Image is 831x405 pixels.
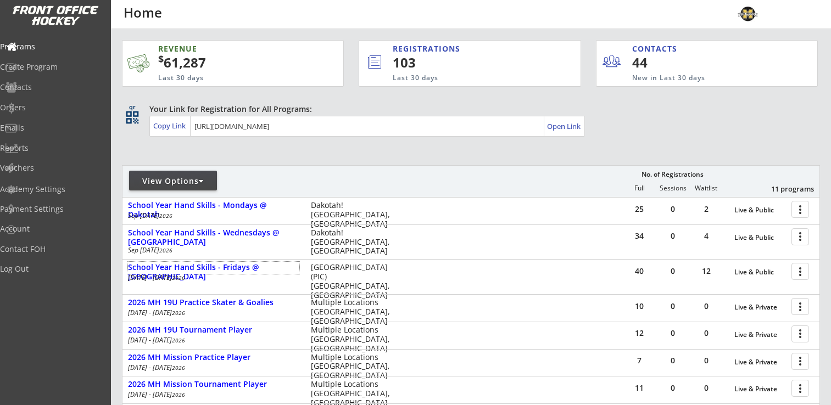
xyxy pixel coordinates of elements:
div: 11 programs [757,184,814,194]
div: REGISTRATIONS [393,43,530,54]
button: more_vert [791,353,809,370]
div: Sep [DATE] [128,247,296,254]
button: more_vert [791,228,809,245]
div: Waitlist [689,184,722,192]
div: Your Link for Registration for All Programs: [149,104,786,115]
div: Dakotah! [GEOGRAPHIC_DATA], [GEOGRAPHIC_DATA] [311,201,397,228]
em: 2026 [159,212,172,220]
div: REVENUE [158,43,291,54]
div: 2026 MH 19U Practice Skater & Goalies [128,298,299,307]
div: [DATE] - [DATE] [128,310,296,316]
div: Live & Private [734,358,786,366]
div: Multiple Locations [GEOGRAPHIC_DATA], [GEOGRAPHIC_DATA] [311,325,397,353]
em: 2026 [172,309,185,317]
div: School Year Hand Skills - Mondays @ Dakotah [128,201,299,220]
sup: $ [158,52,164,65]
div: Live & Private [734,303,786,311]
div: Live & Private [734,385,786,393]
div: Live & Public [734,206,786,214]
div: 0 [656,232,689,240]
em: 2026 [172,274,185,282]
em: 2026 [172,364,185,372]
button: more_vert [791,325,809,342]
a: Open Link [547,119,582,134]
em: 2026 [172,391,185,398]
div: 12 [623,329,656,337]
div: 0 [656,302,689,310]
div: 103 [393,53,544,72]
button: more_vert [791,380,809,397]
div: CONTACTS [632,43,682,54]
div: 11 [623,384,656,392]
div: 2 [690,205,723,213]
div: 44 [632,53,700,72]
div: 2026 MH Mission Tournament Player [128,380,299,389]
div: Last 30 days [393,74,536,83]
div: 0 [690,329,723,337]
div: 10 [623,302,656,310]
div: 0 [656,384,689,392]
div: 25 [623,205,656,213]
div: Dakotah! [GEOGRAPHIC_DATA], [GEOGRAPHIC_DATA] [311,228,397,256]
div: [DATE] - [DATE] [128,391,296,398]
div: 61,287 [158,53,309,72]
div: No. of Registrations [638,171,706,178]
div: 4 [690,232,723,240]
div: 7 [623,357,656,364]
div: [DATE] - [DATE] [128,364,296,371]
div: 40 [623,267,656,275]
div: Multiple Locations [GEOGRAPHIC_DATA], [GEOGRAPHIC_DATA] [311,298,397,325]
button: more_vert [791,201,809,218]
div: School Year Hand Skills - Fridays @ [GEOGRAPHIC_DATA] [128,263,299,282]
button: qr_code [124,109,141,126]
div: View Options [129,176,217,187]
div: [DATE] - [DATE] [128,274,296,281]
div: School Year Hand Skills - Wednesdays @ [GEOGRAPHIC_DATA] [128,228,299,247]
div: Copy Link [153,121,188,131]
div: 0 [656,329,689,337]
div: [GEOGRAPHIC_DATA] (PIC) [GEOGRAPHIC_DATA], [GEOGRAPHIC_DATA] [311,263,397,300]
div: 0 [656,267,689,275]
div: 34 [623,232,656,240]
div: 0 [690,302,723,310]
button: more_vert [791,298,809,315]
div: Live & Private [734,331,786,339]
div: 0 [656,357,689,364]
em: 2026 [172,336,185,344]
div: 2026 MH 19U Tournament Player [128,325,299,335]
div: Sessions [656,184,689,192]
div: Multiple Locations [GEOGRAPHIC_DATA], [GEOGRAPHIC_DATA] [311,353,397,380]
div: Live & Public [734,268,786,276]
div: Live & Public [734,234,786,241]
div: Last 30 days [158,74,291,83]
div: 0 [690,357,723,364]
div: Open Link [547,122,582,131]
div: 0 [690,384,723,392]
button: more_vert [791,263,809,280]
div: 2026 MH Mission Practice Player [128,353,299,362]
div: [DATE] - [DATE] [128,337,296,344]
em: 2026 [159,246,172,254]
div: Sep [DATE] [128,212,296,219]
div: New in Last 30 days [632,74,767,83]
div: 12 [690,267,723,275]
div: Full [623,184,656,192]
div: qr [125,104,138,111]
div: 0 [656,205,689,213]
